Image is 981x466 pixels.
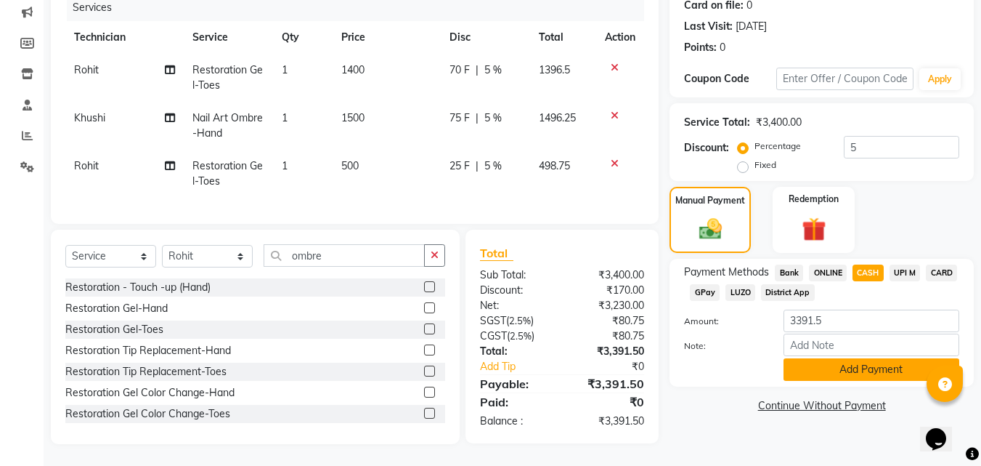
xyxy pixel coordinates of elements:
span: 498.75 [539,159,570,172]
span: Restoration Gel-Toes [192,63,263,92]
label: Percentage [754,140,801,153]
div: ₹80.75 [562,329,655,344]
th: Action [596,21,644,54]
input: Enter Offer / Coupon Code [776,68,913,90]
a: Add Tip [469,359,577,374]
div: Points: [684,40,717,55]
div: Sub Total: [469,268,562,283]
th: Technician [65,21,184,54]
label: Note: [673,340,772,353]
div: ( ) [469,329,562,344]
label: Amount: [673,315,772,328]
span: UPI M [890,265,921,281]
div: Restoration Gel-Hand [65,301,168,316]
span: 70 F [449,63,470,78]
th: Price [333,21,441,54]
label: Fixed [754,158,776,172]
span: | [476,158,479,174]
button: Apply [919,68,961,90]
img: _cash.svg [692,216,729,242]
img: _gift.svg [794,214,834,244]
span: 500 [341,159,359,172]
span: 5 % [484,111,502,126]
div: ₹80.75 [562,313,655,329]
span: CGST [480,329,507,342]
span: 75 F [449,111,470,126]
div: Net: [469,298,562,313]
div: ₹170.00 [562,283,655,298]
div: Last Visit: [684,19,733,34]
th: Total [530,21,596,54]
label: Redemption [789,193,839,206]
div: ₹3,391.50 [562,414,655,429]
div: ₹3,400.00 [756,115,802,130]
th: Service [184,21,273,54]
span: Bank [775,265,803,281]
div: ₹3,391.50 [562,375,655,393]
div: ( ) [469,313,562,329]
input: Amount [783,310,959,332]
span: GPay [690,284,720,301]
div: Service Total: [684,115,750,130]
div: Restoration - Touch -up (Hand) [65,280,211,295]
span: Total [480,246,513,261]
th: Disc [441,21,530,54]
div: Restoration Gel-Toes [65,322,163,337]
div: ₹3,400.00 [562,268,655,283]
span: 1 [282,159,288,172]
div: ₹0 [578,359,656,374]
span: CARD [926,265,957,281]
span: 1496.25 [539,111,576,124]
span: 2.5% [510,330,532,342]
div: ₹3,391.50 [562,344,655,359]
span: 1396.5 [539,63,570,76]
div: Paid: [469,393,562,411]
div: Payable: [469,375,562,393]
span: 25 F [449,158,470,174]
span: CASH [852,265,884,281]
div: Coupon Code [684,71,776,87]
div: Total: [469,344,562,359]
span: Rohit [74,159,99,172]
div: [DATE] [736,19,767,34]
label: Manual Payment [675,194,745,207]
a: Continue Without Payment [672,398,971,414]
span: ONLINE [809,265,847,281]
span: Nail Art Ombre-Hand [192,111,263,140]
div: Balance : [469,414,562,429]
span: Restoration Gel-Toes [192,159,263,188]
div: Restoration Tip Replacement-Hand [65,343,231,358]
span: 2.5% [509,315,531,326]
div: Restoration Gel Color Change-Hand [65,385,235,401]
span: 5 % [484,158,502,174]
div: Discount: [684,140,729,156]
div: 0 [720,40,725,55]
div: Discount: [469,283,562,298]
div: Restoration Gel Color Change-Toes [65,406,230,422]
div: ₹0 [562,393,655,411]
span: Khushi [74,111,105,124]
span: 1400 [341,63,365,76]
span: | [476,111,479,126]
span: 1 [282,111,288,124]
span: 1500 [341,111,365,124]
iframe: chat widget [920,408,966,451]
th: Qty [273,21,333,54]
button: Add Payment [783,358,959,381]
span: | [476,63,479,78]
span: SGST [480,314,506,327]
input: Add Note [783,334,959,356]
span: 5 % [484,63,502,78]
span: Rohit [74,63,99,76]
div: Restoration Tip Replacement-Toes [65,364,227,379]
span: LUZO [725,284,755,301]
span: District App [761,284,815,301]
span: 1 [282,63,288,76]
div: ₹3,230.00 [562,298,655,313]
input: Search or Scan [264,244,425,267]
span: Payment Methods [684,265,769,280]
